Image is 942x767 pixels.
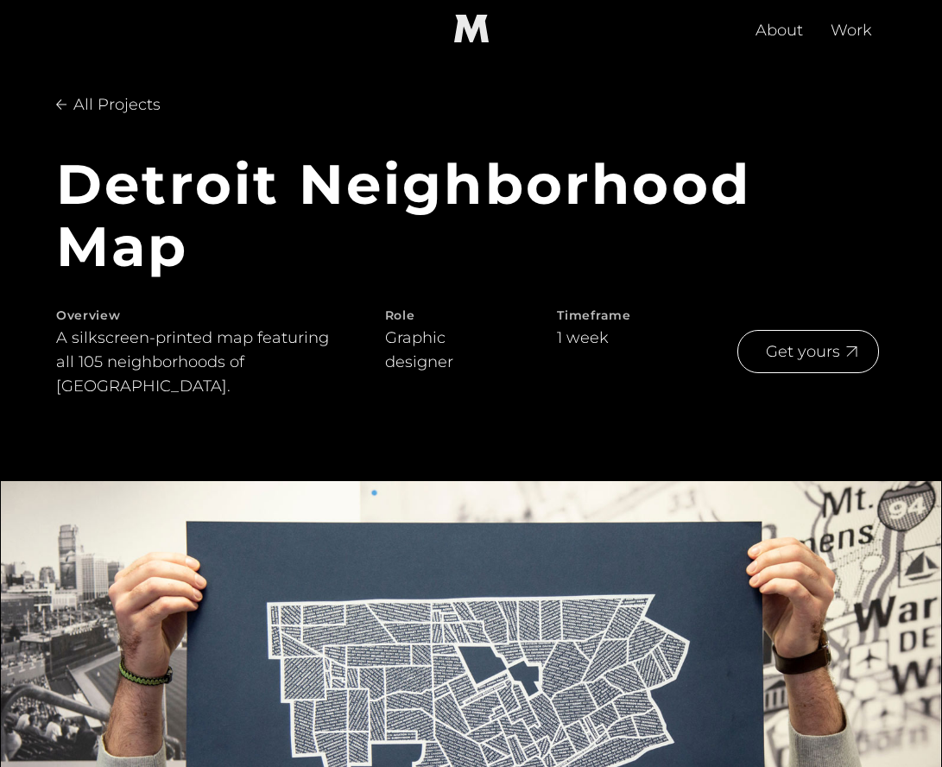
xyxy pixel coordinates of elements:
div: Graphic designer [385,326,503,374]
p: 1 week [557,326,609,350]
h1: Role [385,305,503,326]
div: All Projects [66,92,168,117]
img: Arrow pointing left [56,99,66,110]
h2: Overview [56,305,330,326]
a: All Projects [56,84,194,125]
a: About [742,1,817,56]
h1: Timeframe [557,305,674,326]
a: Get yours [737,330,879,373]
div: Get yours [759,339,847,364]
h1: Detroit Neighborhood Map [56,153,886,277]
p: A silkscreen-printed map featuring all 105 neighborhoods of [GEOGRAPHIC_DATA]. [56,326,330,398]
img: "M" logo [444,15,499,42]
a: Work [817,1,886,56]
a: home [444,1,499,56]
